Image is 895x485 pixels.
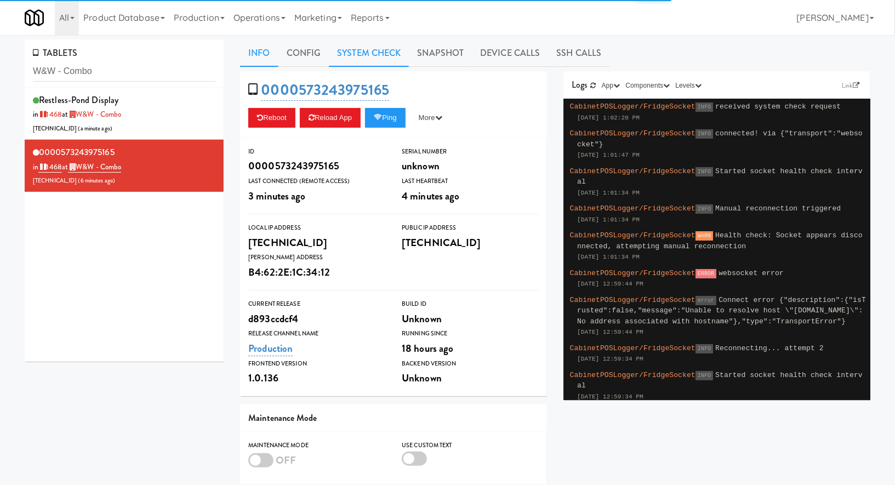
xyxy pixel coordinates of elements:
span: CabinetPOSLogger/FridgeSocket [570,129,696,138]
span: websocket error [719,269,784,277]
div: [PERSON_NAME] Address [248,252,385,263]
span: in [33,162,62,173]
span: Started socket health check interval [577,371,863,390]
span: received system check request [715,102,841,111]
span: [DATE] 1:01:34 PM [577,190,640,196]
div: Backend Version [402,358,539,369]
a: Link [839,80,862,91]
div: Use Custom Text [402,440,539,451]
div: Last Connected (Remote Access) [248,176,385,187]
span: Maintenance Mode [248,412,317,424]
span: [DATE] 1:01:34 PM [577,216,640,223]
div: Last Heartbeat [402,176,539,187]
div: Current Release [248,299,385,310]
span: Started socket health check interval [577,167,863,186]
span: INFO [696,344,713,353]
a: SSH Calls [548,39,609,67]
span: [DATE] 1:01:47 PM [577,152,640,158]
span: Reconnecting... attempt 2 [715,344,824,352]
button: Reboot [248,108,295,128]
div: Serial Number [402,146,539,157]
div: [TECHNICAL_ID] [402,233,539,252]
button: Reload App [300,108,361,128]
span: CabinetPOSLogger/FridgeSocket [570,344,696,352]
span: a minute ago [81,124,110,133]
span: CabinetPOSLogger/FridgeSocket [570,204,696,213]
li: 0000573243975165in 1468at W&W - Combo[TECHNICAL_ID] (6 minutes ago) [25,140,224,192]
span: in [33,109,62,119]
span: 0000573243975165 [39,146,115,158]
span: INFO [696,129,713,139]
li: restless-pond Displayin 1468at W&W - Combo[TECHNICAL_ID] (a minute ago) [25,88,224,140]
button: More [410,108,451,128]
div: unknown [402,157,539,175]
span: CabinetPOSLogger/FridgeSocket [570,102,696,111]
span: Connect error {"description":{"isTrusted":false,"message":"Unable to resolve host \"[DOMAIN_NAME]... [577,296,866,326]
a: System Check [329,39,409,67]
button: Ping [365,108,406,128]
span: INFO [696,167,713,176]
input: Search tablets [33,61,215,82]
div: 1.0.136 [248,369,385,387]
a: W&W - Combo [68,162,121,173]
a: Config [278,39,329,67]
div: d893ccdcf4 [248,310,385,328]
span: Manual reconnection triggered [715,204,841,213]
span: 6 minutes ago [81,176,113,185]
span: OFF [276,453,296,467]
span: ERROR [696,269,717,278]
div: Local IP Address [248,222,385,233]
span: CabinetPOSLogger/FridgeSocket [570,371,696,379]
a: 0000573243975165 [261,79,389,101]
span: error [696,296,717,305]
div: Unknown [402,310,539,328]
span: at [62,109,122,119]
span: [TECHNICAL_ID] ( ) [33,124,112,133]
div: Frontend Version [248,358,385,369]
span: [DATE] 12:59:34 PM [577,393,643,400]
div: Build Id [402,299,539,310]
button: App [599,80,623,91]
a: Info [240,39,278,67]
span: [DATE] 1:02:20 PM [577,115,640,121]
span: CabinetPOSLogger/FridgeSocket [570,167,696,175]
div: Public IP Address [402,222,539,233]
span: Logs [572,78,588,91]
a: Production [248,341,293,356]
span: INFO [696,102,713,112]
div: 0000573243975165 [248,157,385,175]
span: restless-pond Display [39,94,118,106]
span: CabinetPOSLogger/FridgeSocket [570,269,696,277]
span: 3 minutes ago [248,189,305,203]
span: CabinetPOSLogger/FridgeSocket [570,296,696,304]
a: 1468 [38,162,62,173]
span: INFO [696,204,713,214]
button: Levels [673,80,704,91]
div: Maintenance Mode [248,440,385,451]
div: Release Channel Name [248,328,385,339]
span: at [62,162,122,173]
span: [DATE] 12:59:34 PM [577,356,643,362]
button: Components [623,80,672,91]
a: Device Calls [472,39,548,67]
span: TABLETS [33,47,77,59]
span: connected! via {"transport":"websocket"} [577,129,863,149]
span: INFO [696,371,713,380]
a: Snapshot [409,39,472,67]
div: ID [248,146,385,157]
span: WARN [696,231,713,241]
div: B4:62:2E:1C:34:12 [248,263,385,282]
span: 18 hours ago [402,341,453,356]
a: W&W - Combo [68,109,121,119]
div: Running Since [402,328,539,339]
span: 4 minutes ago [402,189,459,203]
img: Micromart [25,8,44,27]
span: [DATE] 12:59:44 PM [577,281,643,287]
span: [DATE] 1:01:34 PM [577,254,640,260]
span: CabinetPOSLogger/FridgeSocket [570,231,696,239]
span: [DATE] 12:59:44 PM [577,329,643,335]
span: [TECHNICAL_ID] ( ) [33,176,115,185]
a: 1468 [38,109,62,119]
div: [TECHNICAL_ID] [248,233,385,252]
span: Health check: Socket appears disconnected, attempting manual reconnection [577,231,863,250]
